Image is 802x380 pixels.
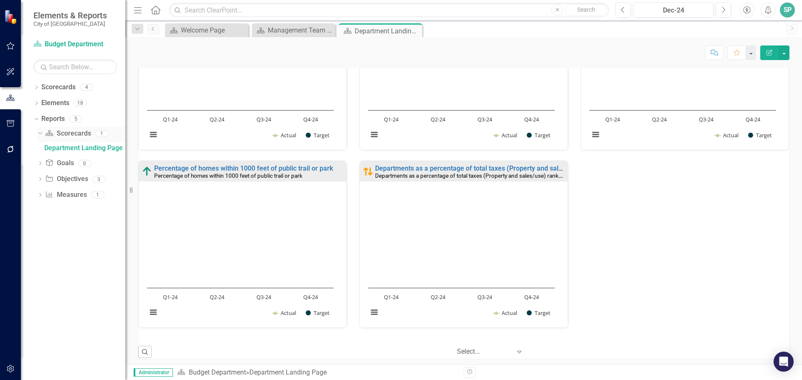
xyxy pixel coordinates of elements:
[256,293,272,301] text: Q3-24
[80,84,93,91] div: 4
[306,131,330,139] button: Show Target
[605,116,620,123] text: Q1-24
[44,144,125,152] div: Department Landing Page
[154,172,302,179] small: Percentage of homes within 1000 feet of public trail or park
[91,191,104,199] div: 1
[633,3,713,18] button: Dec-24
[249,368,327,376] div: Department Landing Page
[303,293,318,301] text: Q4-24
[303,116,318,123] text: Q4-24
[45,174,88,184] a: Objectives
[715,131,739,139] button: Show Actual
[565,4,607,16] button: Search
[585,12,784,148] div: Chart. Highcharts interactive chart.
[163,293,178,301] text: Q1-24
[699,116,714,123] text: Q3-24
[95,130,109,137] div: 1
[364,12,563,148] div: Chart. Highcharts interactive chart.
[42,141,125,154] a: Department Landing Page
[74,100,87,107] div: 18
[585,12,780,148] svg: Interactive chart
[359,161,568,328] div: Double-Click to Edit
[774,352,794,372] div: Open Intercom Messenger
[169,3,609,18] input: Search ClearPoint...
[69,115,82,122] div: 5
[745,116,760,123] text: Q4-24
[143,190,342,325] div: Chart. Highcharts interactive chart.
[143,190,338,325] svg: Interactive chart
[163,116,178,123] text: Q1-24
[41,98,69,108] a: Elements
[33,60,117,74] input: Search Below...
[254,25,333,35] a: Management Team Report
[147,129,159,141] button: View chart menu, Chart
[272,131,296,139] button: Show Actual
[384,293,399,301] text: Q1-24
[210,293,225,301] text: Q2-24
[4,9,19,24] img: ClearPoint Strategy
[636,5,711,15] div: Dec-24
[364,12,559,148] svg: Interactive chart
[181,25,246,35] div: Welcome Page
[431,293,446,301] text: Q2-24
[652,116,667,123] text: Q2-24
[45,190,86,200] a: Measures
[306,309,330,317] button: Show Target
[143,12,342,148] div: Chart. Highcharts interactive chart.
[147,307,159,318] button: View chart menu, Chart
[364,190,563,325] div: Chart. Highcharts interactive chart.
[524,293,539,301] text: Q4-24
[524,116,539,123] text: Q4-24
[143,12,338,148] svg: Interactive chart
[368,129,380,141] button: View chart menu, Chart
[92,176,106,183] div: 3
[375,171,631,179] small: Departments as a percentage of total taxes (Property and sales/use) ranked against other jurisdic...
[33,20,107,27] small: City of [GEOGRAPHIC_DATA]
[78,160,91,167] div: 0
[527,309,551,317] button: Show Target
[477,293,492,301] text: Q3-24
[134,368,173,377] span: Administrator
[167,25,246,35] a: Welcome Page
[268,25,333,35] div: Management Team Report
[527,131,551,139] button: Show Target
[364,190,559,325] svg: Interactive chart
[256,116,272,123] text: Q3-24
[748,131,772,139] button: Show Target
[41,114,65,124] a: Reports
[590,129,601,141] button: View chart menu, Chart
[33,40,117,49] a: Budget Department
[189,368,246,376] a: Budget Department
[577,6,595,13] span: Search
[363,166,373,176] img: Caution
[493,309,517,317] button: Show Actual
[45,129,91,138] a: Scorecards
[142,166,152,176] img: Above Target
[431,116,446,123] text: Q2-24
[272,309,296,317] button: Show Actual
[177,368,457,377] div: »
[375,164,683,172] a: Departments as a percentage of total taxes (Property and sales/use) ranked against other jurisdic...
[33,10,107,20] span: Elements & Reports
[45,159,74,168] a: Goals
[355,26,420,36] div: Department Landing Page
[154,164,333,172] a: Percentage of homes within 1000 feet of public trail or park
[780,3,795,18] button: SP
[384,116,399,123] text: Q1-24
[368,307,380,318] button: View chart menu, Chart
[477,116,492,123] text: Q3-24
[41,83,76,92] a: Scorecards
[210,116,225,123] text: Q2-24
[493,131,517,139] button: Show Actual
[138,161,347,328] div: Double-Click to Edit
